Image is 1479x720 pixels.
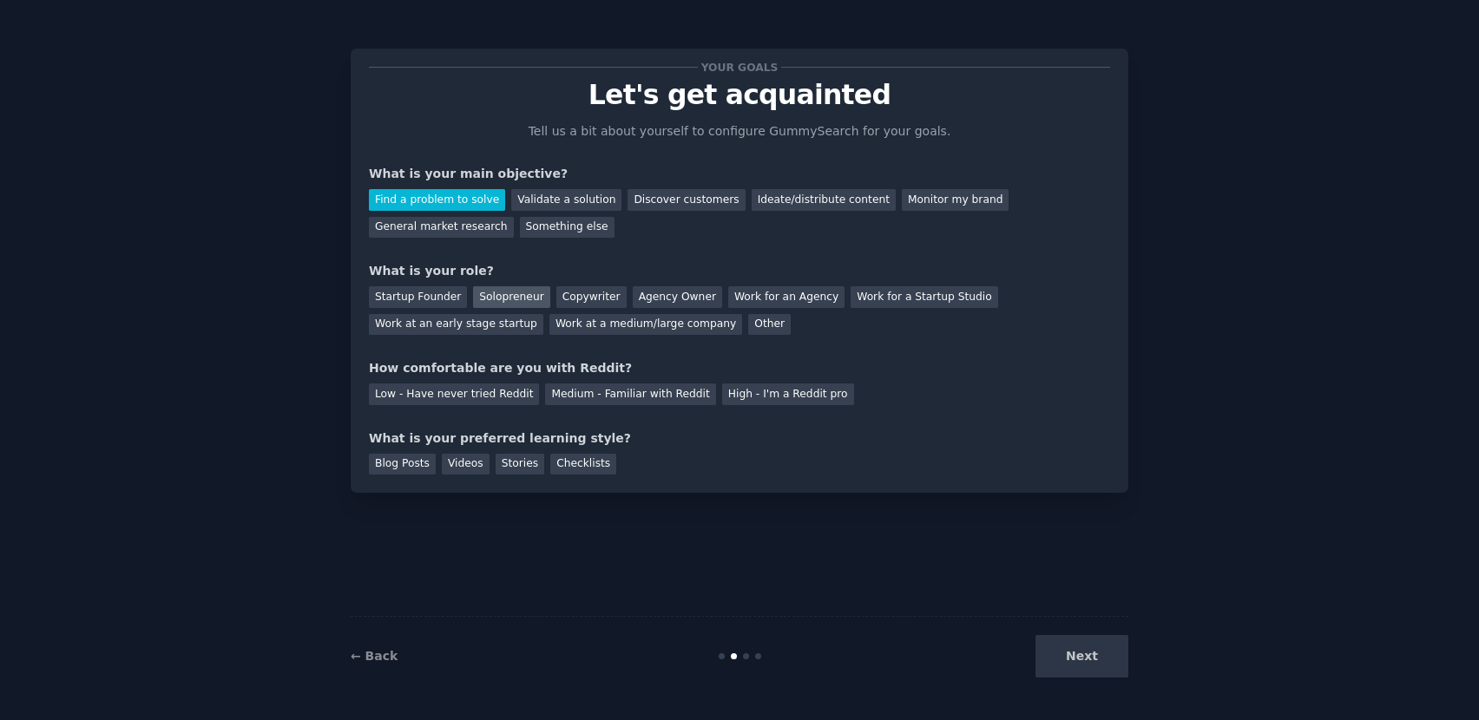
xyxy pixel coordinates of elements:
div: Copywriter [556,286,627,308]
span: Your goals [698,58,781,76]
div: Low - Have never tried Reddit [369,383,539,405]
div: Work for a Startup Studio [851,286,997,308]
div: Find a problem to solve [369,189,505,211]
div: Agency Owner [633,286,722,308]
div: High - I'm a Reddit pro [722,383,854,405]
div: Work at a medium/large company [549,314,742,336]
div: What is your main objective? [369,165,1110,183]
a: ← Back [351,649,398,663]
div: Blog Posts [369,454,436,475]
div: Monitor my brand [902,189,1009,211]
div: What is your role? [369,262,1110,280]
div: Work for an Agency [728,286,845,308]
p: Let's get acquainted [369,80,1110,110]
div: Videos [442,454,490,475]
div: What is your preferred learning style? [369,429,1110,448]
div: Medium - Familiar with Reddit [545,383,715,405]
div: Work at an early stage startup [369,314,543,336]
div: Stories [496,454,544,475]
div: Validate a solution [511,189,621,211]
div: How comfortable are you with Reddit? [369,359,1110,377]
div: Other [748,314,791,336]
div: Startup Founder [369,286,467,308]
p: Tell us a bit about yourself to configure GummySearch for your goals. [521,122,958,141]
div: Solopreneur [473,286,549,308]
div: Discover customers [628,189,745,211]
div: Ideate/distribute content [752,189,896,211]
div: Checklists [550,454,616,475]
div: General market research [369,217,514,239]
div: Something else [520,217,615,239]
